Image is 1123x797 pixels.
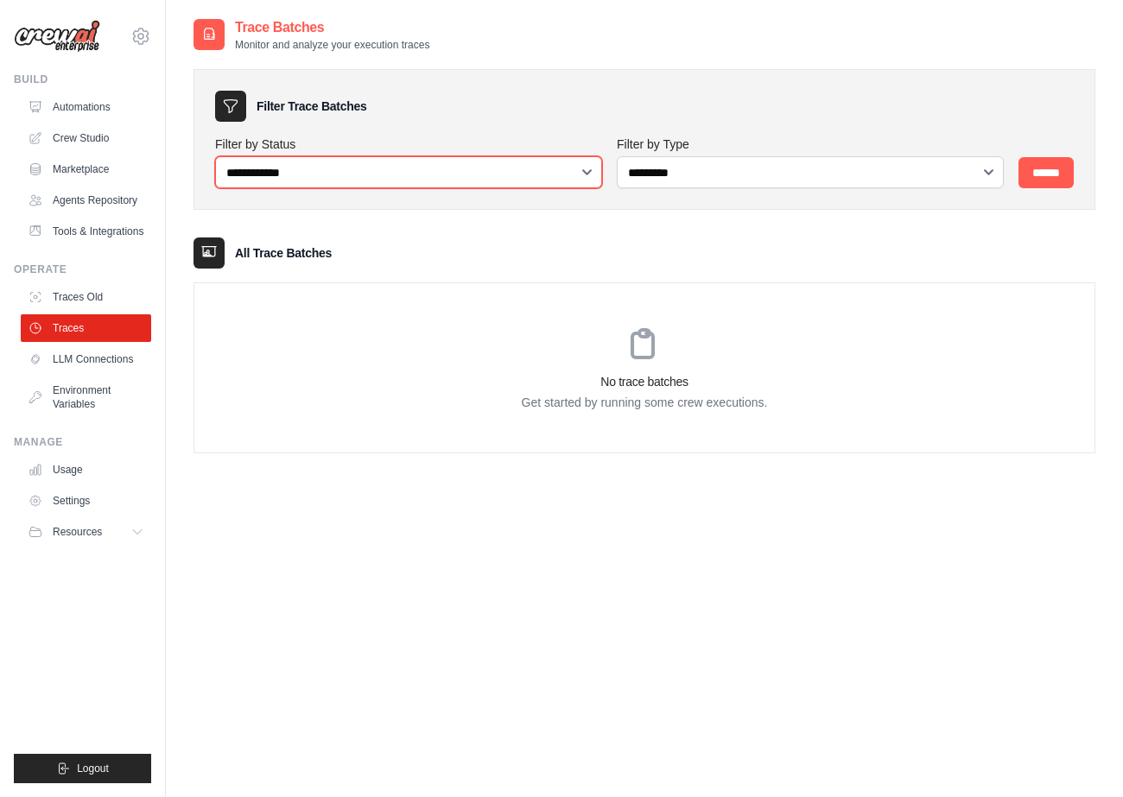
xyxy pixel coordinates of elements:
span: Logout [77,762,109,775]
button: Logout [14,754,151,783]
a: LLM Connections [21,345,151,373]
a: Traces [21,314,151,342]
a: Tools & Integrations [21,218,151,245]
h3: All Trace Batches [235,244,332,262]
h3: Filter Trace Batches [257,98,366,115]
img: Logo [14,20,100,53]
a: Environment Variables [21,376,151,418]
h2: Trace Batches [235,17,429,38]
p: Get started by running some crew executions. [194,394,1094,411]
h3: No trace batches [194,373,1094,390]
a: Agents Repository [21,187,151,214]
a: Settings [21,487,151,515]
a: Crew Studio [21,124,151,152]
div: Build [14,73,151,86]
p: Monitor and analyze your execution traces [235,38,429,52]
label: Filter by Status [215,136,603,153]
div: Operate [14,263,151,276]
div: Manage [14,435,151,449]
a: Marketplace [21,155,151,183]
button: Resources [21,518,151,546]
a: Automations [21,93,151,121]
label: Filter by Type [617,136,1005,153]
a: Usage [21,456,151,484]
a: Traces Old [21,283,151,311]
span: Resources [53,525,102,539]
